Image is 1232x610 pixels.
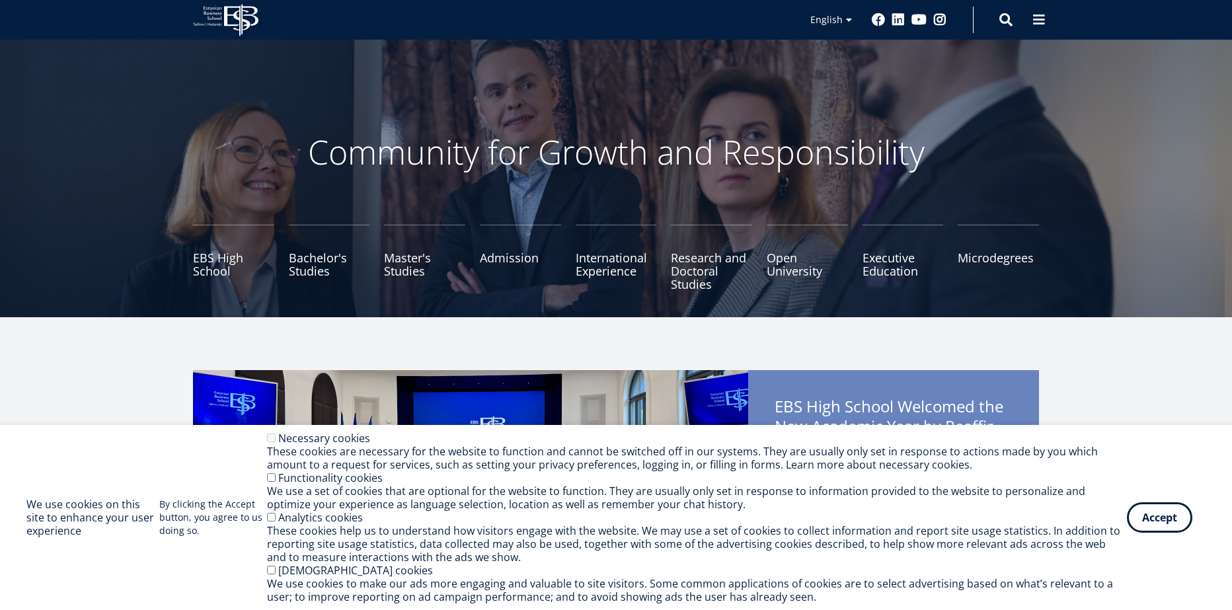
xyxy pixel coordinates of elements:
[1127,502,1192,533] button: Accept
[767,225,848,291] a: Open University
[775,397,1013,440] span: EBS High School Welcomed the
[933,13,946,26] a: Instagram
[159,498,267,537] p: By clicking the Accept button, you agree to us doing so.
[958,225,1039,291] a: Microdegrees
[911,13,927,26] a: Youtube
[480,225,561,291] a: Admission
[267,524,1127,564] div: These cookies help us to understand how visitors engage with the website. We may use a set of coo...
[26,498,159,537] h2: We use cookies on this site to enhance your user experience
[278,510,363,525] label: Analytics cookies
[267,484,1127,511] div: We use a set of cookies that are optional for the website to function. They are usually only set ...
[384,225,465,291] a: Master's Studies
[289,225,370,291] a: Bachelor's Studies
[266,132,966,172] p: Community for Growth and Responsibility
[267,445,1127,471] div: These cookies are necessary for the website to function and cannot be switched off in our systems...
[775,416,1013,436] span: New Academic Year by Reaffirming Its Core Values
[872,13,885,26] a: Facebook
[576,225,657,291] a: International Experience
[278,431,370,445] label: Necessary cookies
[278,471,383,485] label: Functionality cookies
[671,225,752,291] a: Research and Doctoral Studies
[892,13,905,26] a: Linkedin
[863,225,944,291] a: Executive Education
[278,563,433,578] label: [DEMOGRAPHIC_DATA] cookies
[193,225,274,291] a: EBS High School
[267,577,1127,603] div: We use cookies to make our ads more engaging and valuable to site visitors. Some common applicati...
